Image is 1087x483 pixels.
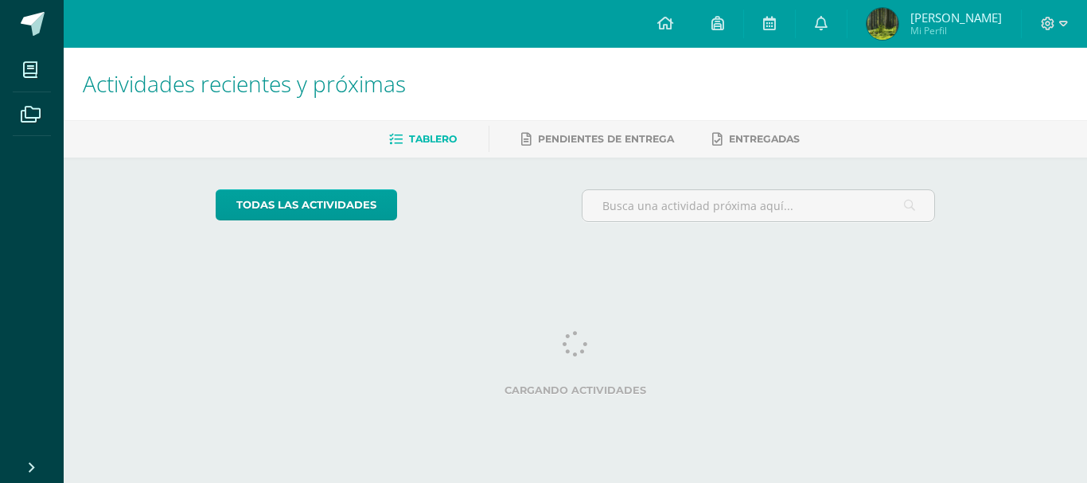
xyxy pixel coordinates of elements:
[83,68,406,99] span: Actividades recientes y próximas
[216,189,397,220] a: todas las Actividades
[409,133,457,145] span: Tablero
[389,127,457,152] a: Tablero
[521,127,674,152] a: Pendientes de entrega
[582,190,935,221] input: Busca una actividad próxima aquí...
[910,10,1002,25] span: [PERSON_NAME]
[729,133,800,145] span: Entregadas
[712,127,800,152] a: Entregadas
[538,133,674,145] span: Pendientes de entrega
[216,384,936,396] label: Cargando actividades
[910,24,1002,37] span: Mi Perfil
[867,8,898,40] img: 7156044ebbd9da597cb4f05813d6cce3.png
